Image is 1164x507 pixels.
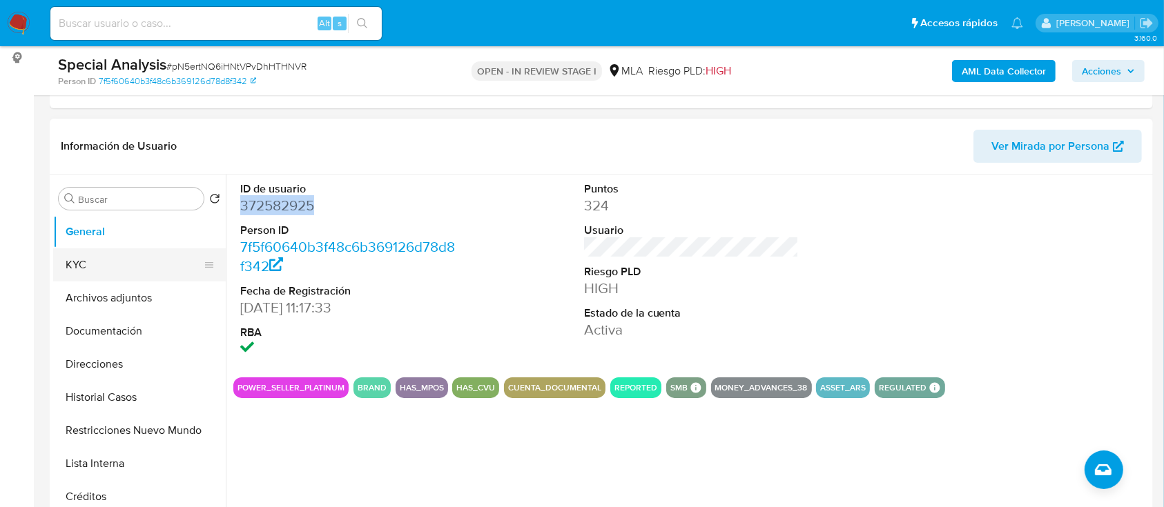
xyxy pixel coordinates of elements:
h1: Información de Usuario [61,139,177,153]
b: Special Analysis [58,53,166,75]
button: AML Data Collector [952,60,1056,82]
button: Ver Mirada por Persona [973,130,1142,163]
a: 7f5f60640b3f48c6b369126d78d8f342 [99,75,256,88]
b: AML Data Collector [962,60,1046,82]
button: Acciones [1072,60,1145,82]
span: # pN5ertNQ6iHNtVPvDhHTHNVR [166,59,307,73]
span: Alt [319,17,330,30]
span: Acciones [1082,60,1121,82]
button: Restricciones Nuevo Mundo [53,414,226,447]
button: Volver al orden por defecto [209,193,220,208]
b: Person ID [58,75,96,88]
dt: Riesgo PLD [584,264,799,279]
p: marielabelen.cragno@mercadolibre.com [1056,17,1134,30]
a: Salir [1139,16,1154,30]
dt: Estado de la cuenta [584,306,799,321]
dt: Usuario [584,223,799,238]
dt: RBA [240,325,456,340]
dd: Activa [584,320,799,339]
a: 7f5f60640b3f48c6b369126d78d8f342 [240,237,455,276]
dd: 324 [584,196,799,215]
input: Buscar usuario o caso... [50,14,382,32]
div: MLA [608,63,643,79]
dd: [DATE] 11:17:33 [240,298,456,317]
p: OPEN - IN REVIEW STAGE I [472,61,602,81]
dd: HIGH [584,279,799,298]
span: Ver Mirada por Persona [991,130,1109,163]
dt: Fecha de Registración [240,284,456,299]
span: HIGH [706,63,731,79]
button: Buscar [64,193,75,204]
dd: 372582925 [240,196,456,215]
input: Buscar [78,193,198,206]
span: s [338,17,342,30]
a: Notificaciones [1011,17,1023,29]
span: Accesos rápidos [920,16,998,30]
dt: Person ID [240,223,456,238]
span: Riesgo PLD: [648,63,731,79]
button: Documentación [53,315,226,348]
span: 3.160.0 [1134,32,1157,43]
button: Archivos adjuntos [53,281,226,315]
button: Historial Casos [53,381,226,414]
button: Lista Interna [53,447,226,480]
button: General [53,215,226,248]
dt: Puntos [584,181,799,197]
button: KYC [53,248,215,281]
button: Direcciones [53,348,226,381]
dt: ID de usuario [240,181,456,197]
button: search-icon [348,14,376,33]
